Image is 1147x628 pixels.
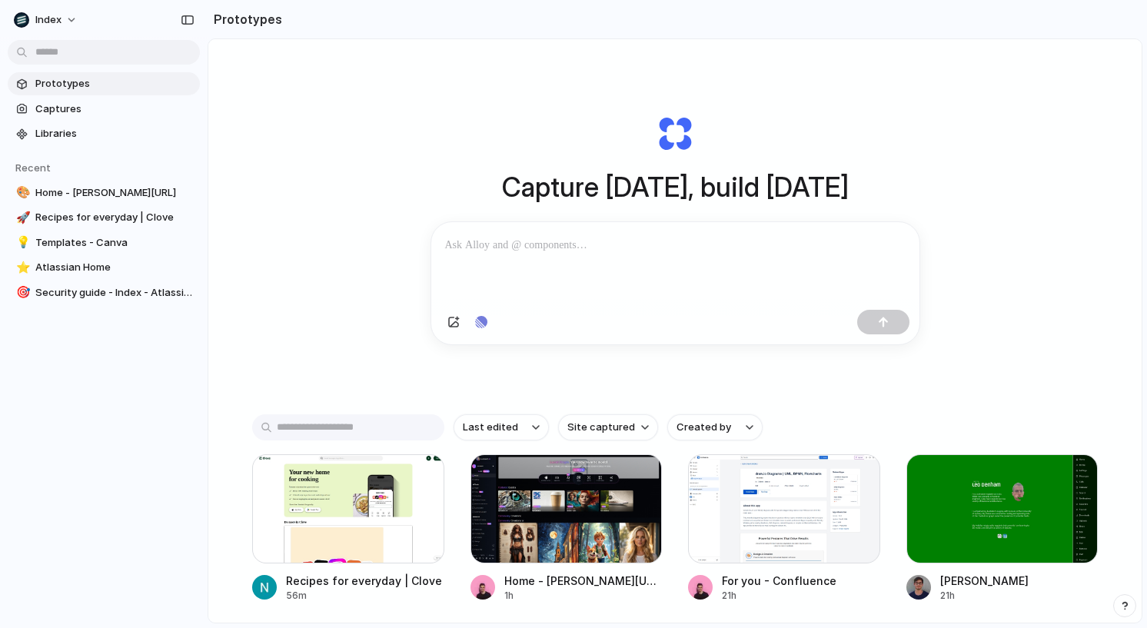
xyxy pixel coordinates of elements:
[8,231,200,254] a: 💡Templates - Canva
[8,98,200,121] a: Captures
[688,454,880,603] a: For you - ConfluenceFor you - Confluence21h
[16,184,27,201] div: 🎨
[16,234,27,251] div: 💡
[906,454,1099,603] a: Leo Denham[PERSON_NAME]21h
[8,72,200,95] a: Prototypes
[558,414,658,440] button: Site captured
[454,414,549,440] button: Last edited
[14,185,29,201] button: 🎨
[35,76,194,91] span: Prototypes
[16,284,27,301] div: 🎯
[463,420,518,435] span: Last edited
[35,126,194,141] span: Libraries
[8,122,200,145] a: Libraries
[35,210,194,225] span: Recipes for everyday | Clove
[286,589,442,603] div: 56m
[722,573,836,589] div: For you - Confluence
[14,235,29,251] button: 💡
[667,414,763,440] button: Created by
[35,285,194,301] span: Security guide - Index - Atlassian Administration
[14,285,29,301] button: 🎯
[208,10,282,28] h2: Prototypes
[504,589,663,603] div: 1h
[940,589,1029,603] div: 21h
[502,167,849,208] h1: Capture [DATE], build [DATE]
[16,259,27,277] div: ⭐
[940,573,1029,589] div: [PERSON_NAME]
[470,454,663,603] a: Home - Leonardo.AiHome - [PERSON_NAME][URL]1h
[677,420,731,435] span: Created by
[8,256,200,279] a: ⭐Atlassian Home
[8,8,85,32] button: Index
[35,185,194,201] span: Home - [PERSON_NAME][URL]
[35,235,194,251] span: Templates - Canva
[16,209,27,227] div: 🚀
[8,281,200,304] a: 🎯Security guide - Index - Atlassian Administration
[14,260,29,275] button: ⭐
[14,210,29,225] button: 🚀
[722,589,836,603] div: 21h
[252,454,444,603] a: Recipes for everyday | CloveRecipes for everyday | Clove56m
[286,573,442,589] div: Recipes for everyday | Clove
[504,573,663,589] div: Home - [PERSON_NAME][URL]
[8,181,200,204] a: 🎨Home - [PERSON_NAME][URL]
[8,206,200,229] a: 🚀Recipes for everyday | Clove
[15,161,51,174] span: Recent
[35,260,194,275] span: Atlassian Home
[567,420,635,435] span: Site captured
[35,101,194,117] span: Captures
[35,12,62,28] span: Index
